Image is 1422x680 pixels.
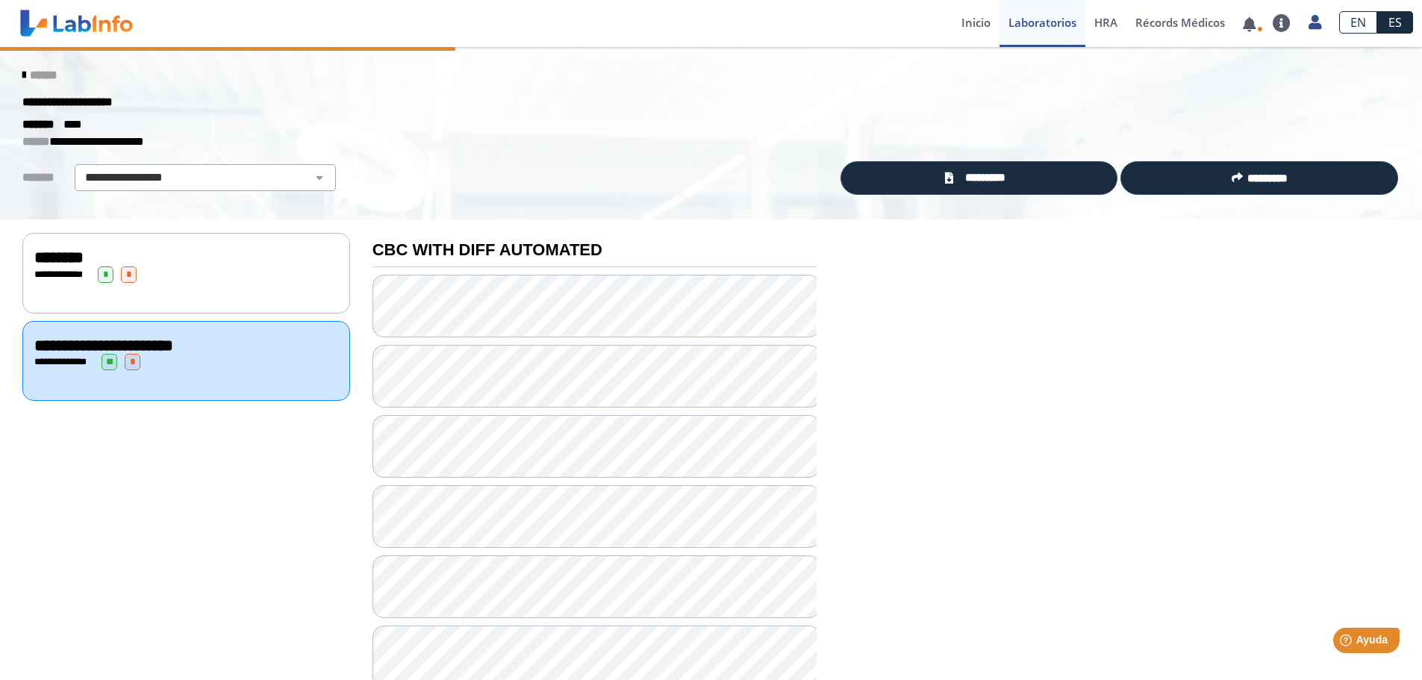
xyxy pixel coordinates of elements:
b: CBC WITH DIFF AUTOMATED [372,240,602,259]
a: EN [1339,11,1377,34]
a: ES [1377,11,1413,34]
iframe: Help widget launcher [1289,622,1406,664]
span: HRA [1094,15,1117,30]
